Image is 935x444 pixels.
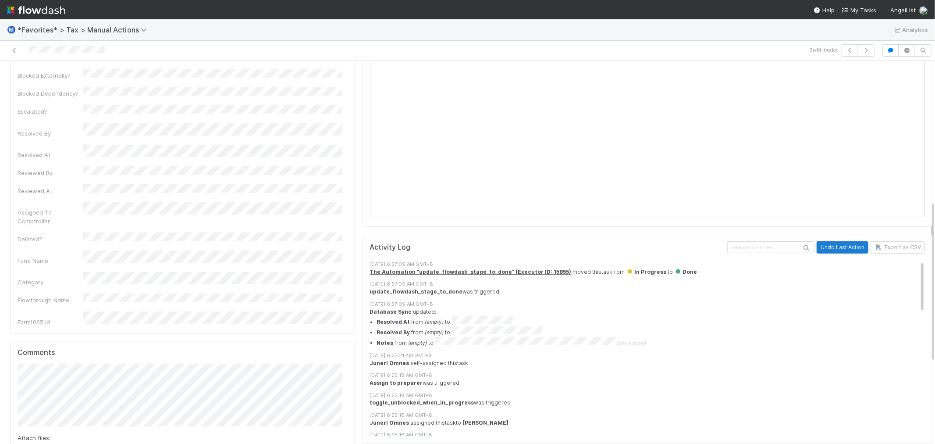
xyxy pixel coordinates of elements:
[370,359,932,367] div: self-assigned this task
[18,296,83,304] div: Flowthrough Name
[727,241,815,253] input: Search activities...
[370,392,932,399] div: [DATE] 6:25:18 AM GMT+8
[870,241,925,254] button: Export as CSV
[842,6,876,14] a: My Tasks
[370,431,932,439] div: [DATE] 6:25:16 AM GMT+8
[370,288,932,296] div: was triggered
[370,360,409,366] strong: Junerl Omnes
[370,379,932,387] div: was triggered
[617,340,647,346] span: (show more)
[18,433,50,442] label: Attach files:
[675,269,697,275] span: Done
[370,261,932,268] div: [DATE] 6:57:09 AM GMT+8
[370,288,463,295] strong: update_flowdash_stage_to_done
[370,419,409,426] strong: Junerl Omnes
[370,268,932,276] div: moved this task from to
[370,399,474,406] strong: toggle_unblocked_when_in_progress
[425,319,444,326] em: (empty)
[377,319,410,326] strong: Resolved At
[18,186,83,195] div: Reviewed At
[814,6,835,14] div: Help
[377,329,410,336] strong: Resolved By
[370,380,423,386] strong: Assign to preparer
[370,352,932,359] div: [DATE] 6:25:21 AM GMT+8
[18,150,83,159] div: Resolved At
[18,278,83,286] div: Category
[377,340,394,346] strong: Notes
[18,318,83,326] div: Form1065 Id
[18,208,83,226] div: Assigned To Comptroller
[370,301,932,308] div: [DATE] 6:57:09 AM GMT+8
[18,256,83,265] div: Fund Name
[370,399,932,407] div: was triggered
[370,419,932,427] div: assigned this task to
[370,280,932,288] div: [DATE] 6:57:09 AM GMT+8
[18,235,83,243] div: Deleted?
[370,412,932,419] div: [DATE] 6:25:16 AM GMT+8
[18,129,83,138] div: Resolved By
[370,372,932,379] div: [DATE] 6:25:18 AM GMT+8
[890,7,916,14] span: AngelList
[18,348,348,357] h5: Comments
[626,269,667,275] span: In Progress
[370,308,932,347] div: updated:
[377,337,932,347] summary: Notes from (empty) to (show more)
[7,26,16,33] span: Ⓜ️
[18,107,83,116] div: Escalated?
[18,25,151,34] span: *Favorites* > Tax > Manual Actions
[18,168,83,177] div: Reviewed By
[370,269,572,275] a: The Automation "update_flowdash_stage_to_done" (Executor ID: 15855)
[817,241,868,254] button: Undo Last Action
[377,326,932,337] li: from to
[377,316,932,326] li: from to
[425,329,444,336] em: (empty)
[370,243,725,252] h5: Activity Log
[370,308,412,315] strong: Database Sync
[919,6,928,15] img: avatar_de77a991-7322-4664-a63d-98ba485ee9e0.png
[893,25,928,35] a: Analytics
[18,89,83,98] div: Blocked Dependency?
[809,46,838,54] span: 3 of 4 tasks
[7,3,65,18] img: logo-inverted-e16ddd16eac7371096b0.svg
[409,340,427,346] em: (empty)
[463,419,509,426] strong: [PERSON_NAME]
[18,71,83,80] div: Blocked Externally?
[842,7,876,14] span: My Tasks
